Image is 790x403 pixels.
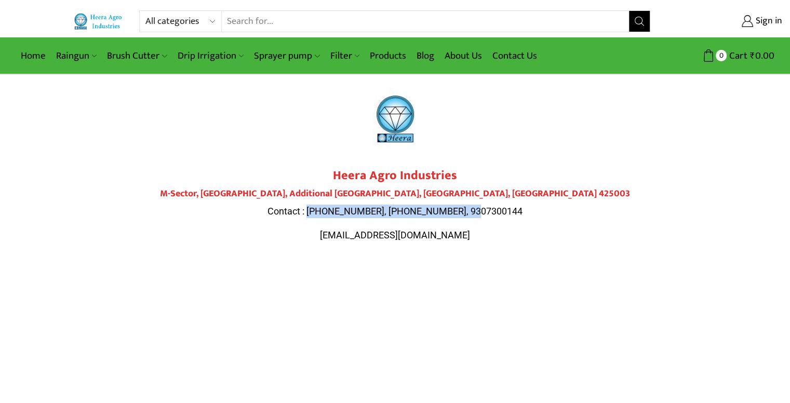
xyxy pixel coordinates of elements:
[750,48,755,64] span: ₹
[333,165,457,186] strong: Heera Agro Industries
[102,44,172,68] a: Brush Cutter
[365,44,411,68] a: Products
[753,15,782,28] span: Sign in
[727,49,747,63] span: Cart
[51,44,102,68] a: Raingun
[439,44,487,68] a: About Us
[629,11,650,32] button: Search button
[325,44,365,68] a: Filter
[666,12,782,31] a: Sign in
[411,44,439,68] a: Blog
[487,44,542,68] a: Contact Us
[716,50,727,61] span: 0
[16,44,51,68] a: Home
[172,44,249,68] a: Drip Irrigation
[249,44,325,68] a: Sprayer pump
[750,48,774,64] bdi: 0.00
[356,80,434,158] img: heera-logo-1000
[104,189,686,200] h4: M-Sector, [GEOGRAPHIC_DATA], Additional [GEOGRAPHIC_DATA], [GEOGRAPHIC_DATA], [GEOGRAPHIC_DATA] 4...
[661,46,774,65] a: 0 Cart ₹0.00
[222,11,630,32] input: Search for...
[320,230,470,240] span: [EMAIL_ADDRESS][DOMAIN_NAME]
[267,206,523,217] span: Contact : [PHONE_NUMBER], [PHONE_NUMBER], 9307300144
